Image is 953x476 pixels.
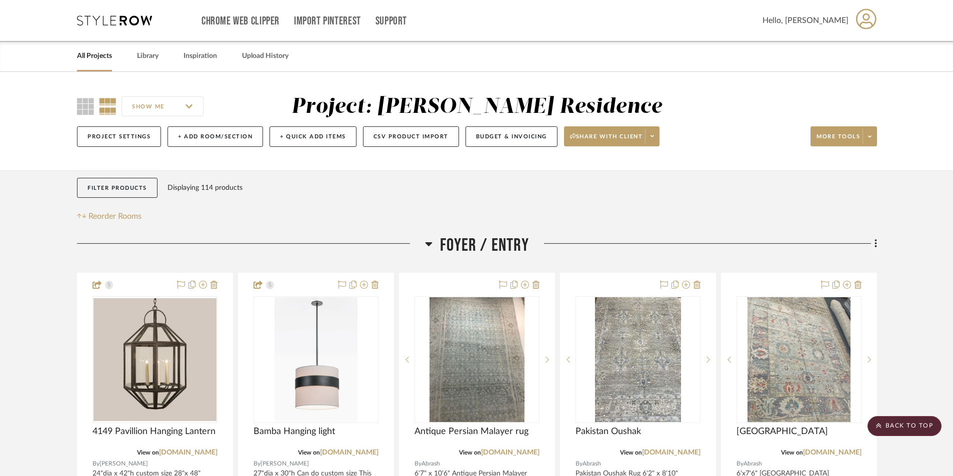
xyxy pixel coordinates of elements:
a: [DOMAIN_NAME] [803,449,861,456]
span: Abrash [743,459,762,469]
button: More tools [810,126,877,146]
a: Library [137,49,158,63]
a: Inspiration [183,49,217,63]
button: Reorder Rooms [77,210,141,222]
button: Filter Products [77,178,157,198]
span: Foyer / Entry [440,235,529,256]
span: View on [459,450,481,456]
a: [DOMAIN_NAME] [642,449,700,456]
span: Reorder Rooms [88,210,141,222]
div: Displaying 114 products [167,178,242,198]
button: Project Settings [77,126,161,147]
button: Budget & Invoicing [465,126,557,147]
span: By [414,459,421,469]
img: Antique Persian Malayer rug [429,297,525,422]
a: [DOMAIN_NAME] [481,449,539,456]
span: Bamba Hanging light [253,426,335,437]
a: [DOMAIN_NAME] [159,449,217,456]
a: [DOMAIN_NAME] [320,449,378,456]
a: All Projects [77,49,112,63]
span: Abrash [421,459,440,469]
img: Pakistan Oushak [595,297,681,422]
a: Support [375,17,407,25]
button: + Quick Add Items [269,126,356,147]
span: Share with client [570,133,643,148]
img: Bamba Hanging light [274,297,357,422]
span: View on [781,450,803,456]
button: + Add Room/Section [167,126,263,147]
button: CSV Product Import [363,126,459,147]
span: 4149 Pavillion Hanging Lantern [92,426,215,437]
img: Persian Sultanabad [747,297,850,422]
span: Abrash [582,459,601,469]
scroll-to-top-button: BACK TO TOP [867,416,941,436]
span: By [575,459,582,469]
a: Chrome Web Clipper [201,17,279,25]
span: Hello, [PERSON_NAME] [762,14,848,26]
div: Project: [PERSON_NAME] Residence [291,96,662,117]
span: [PERSON_NAME] [99,459,148,469]
span: [PERSON_NAME] [260,459,309,469]
span: View on [137,450,159,456]
a: Upload History [242,49,288,63]
span: [GEOGRAPHIC_DATA] [736,426,828,437]
img: 4149 Pavillion Hanging Lantern [93,298,216,421]
a: Import Pinterest [294,17,361,25]
button: Share with client [564,126,660,146]
span: Pakistan Oushak [575,426,641,437]
span: By [253,459,260,469]
span: By [736,459,743,469]
span: By [92,459,99,469]
span: View on [298,450,320,456]
span: View on [620,450,642,456]
span: More tools [816,133,860,148]
span: Antique Persian Malayer rug [414,426,528,437]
